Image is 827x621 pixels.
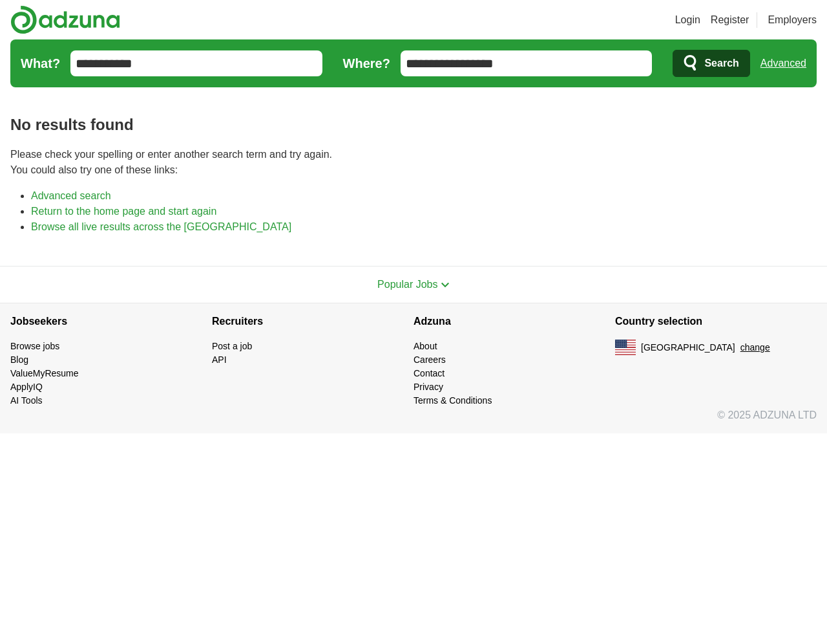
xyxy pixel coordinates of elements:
[413,341,437,351] a: About
[31,190,111,201] a: Advanced search
[212,341,252,351] a: Post a job
[413,368,445,378] a: Contact
[615,340,636,355] img: US flag
[615,303,817,340] h4: Country selection
[413,354,446,365] a: Careers
[31,206,216,217] a: Return to the home page and start again
[10,395,43,406] a: AI Tools
[212,354,227,365] a: API
[10,341,59,351] a: Browse jobs
[10,354,28,365] a: Blog
[740,341,770,354] button: change
[21,54,60,73] label: What?
[441,282,450,288] img: toggle icon
[641,341,735,354] span: [GEOGRAPHIC_DATA]
[10,368,79,378] a: ValueMyResume
[413,382,443,392] a: Privacy
[704,50,738,76] span: Search
[10,382,43,392] a: ApplyIQ
[10,113,817,136] h1: No results found
[760,50,806,76] a: Advanced
[675,12,700,28] a: Login
[377,279,437,290] span: Popular Jobs
[10,147,817,178] p: Please check your spelling or enter another search term and try again. You could also try one of ...
[673,50,749,77] button: Search
[343,54,390,73] label: Where?
[768,12,817,28] a: Employers
[711,12,749,28] a: Register
[10,5,120,34] img: Adzuna logo
[413,395,492,406] a: Terms & Conditions
[31,221,291,232] a: Browse all live results across the [GEOGRAPHIC_DATA]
